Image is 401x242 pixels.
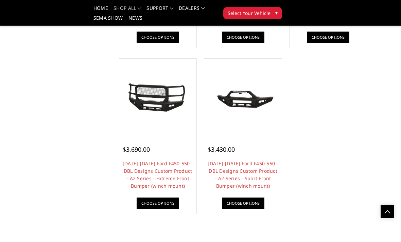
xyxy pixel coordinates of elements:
[208,145,235,153] span: $3,430.00
[123,160,193,189] a: [DATE]-[DATE] Ford F450-550 - DBL Designs Custom Product - A2 Series - Extreme Front Bumper (winc...
[137,32,179,43] a: Choose Options
[93,16,123,25] a: SEMA Show
[222,32,264,43] a: Choose Options
[93,6,108,16] a: Home
[179,6,205,16] a: Dealers
[381,205,394,218] a: Click to Top
[114,6,141,16] a: shop all
[222,198,264,209] a: Choose Options
[123,145,150,153] span: $3,690.00
[228,10,271,17] span: Select Your Vehicle
[208,160,278,189] a: [DATE]-[DATE] Ford F450-550 - DBL Designs Custom Product - A2 Series - Sport Front Bumper (winch ...
[206,80,280,115] img: 2023-2025 Ford F450-550 - DBL Designs Custom Product - A2 Series - Sport Front Bumper (winch mount)
[307,32,349,43] a: Choose Options
[146,6,173,16] a: Support
[137,198,179,209] a: Choose Options
[121,60,195,134] a: 2023-2025 Ford F450-550 - DBL Designs Custom Product - A2 Series - Extreme Front Bumper (winch mo...
[223,7,282,19] button: Select Your Vehicle
[121,80,195,114] img: 2023-2025 Ford F450-550 - DBL Designs Custom Product - A2 Series - Extreme Front Bumper (winch mo...
[128,16,142,25] a: News
[206,60,280,134] a: 2023-2025 Ford F450-550 - DBL Designs Custom Product - A2 Series - Sport Front Bumper (winch mount)
[275,9,278,16] span: ▾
